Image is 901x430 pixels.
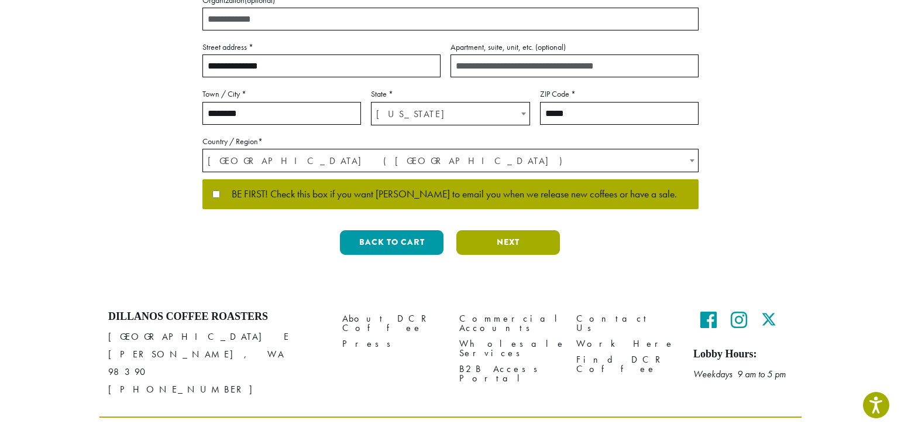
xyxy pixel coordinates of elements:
input: BE FIRST! Check this box if you want [PERSON_NAME] to email you when we release new coffees or ha... [212,190,220,198]
p: [GEOGRAPHIC_DATA] E [PERSON_NAME], WA 98390 [PHONE_NUMBER] [108,328,325,398]
h5: Lobby Hours: [693,348,793,361]
span: Texas [372,103,529,125]
a: Press [342,336,442,352]
a: Work Here [576,336,676,352]
span: State [371,102,529,125]
label: Apartment, suite, unit, etc. [450,40,699,54]
label: State [371,87,529,101]
button: Back to cart [340,230,443,255]
a: Wholesale Services [459,336,559,361]
h4: Dillanos Coffee Roasters [108,310,325,323]
em: Weekdays 9 am to 5 pm [693,368,786,380]
a: About DCR Coffee [342,310,442,336]
button: Next [456,230,560,255]
label: Street address [202,40,441,54]
span: United States (US) [203,149,698,172]
a: B2B Access Portal [459,361,559,387]
span: (optional) [535,42,566,52]
label: Town / City [202,87,361,101]
span: BE FIRST! Check this box if you want [PERSON_NAME] to email you when we release new coffees or ha... [220,189,677,200]
a: Find DCR Coffee [576,352,676,377]
label: ZIP Code [540,87,699,101]
a: Commercial Accounts [459,310,559,336]
a: Contact Us [576,310,676,336]
span: Country / Region [202,149,699,172]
